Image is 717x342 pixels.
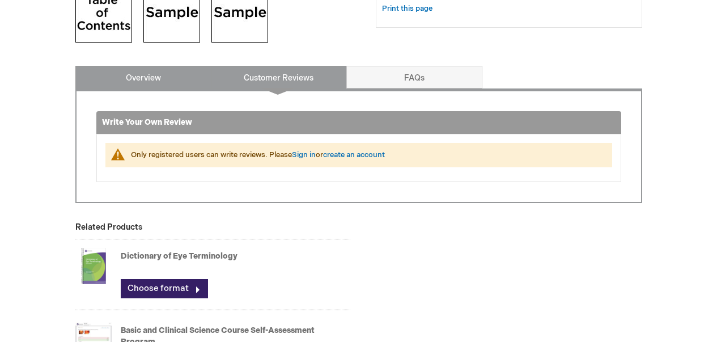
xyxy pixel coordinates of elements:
[75,222,142,232] strong: Related Products
[346,66,482,88] a: FAQs
[292,150,316,159] a: Sign in
[131,150,601,161] div: Only registered users can write reviews. Please or
[382,2,432,16] a: Print this page
[121,251,237,261] a: Dictionary of Eye Terminology
[121,279,208,298] a: Choose format
[102,117,192,127] strong: Write Your Own Review
[75,243,112,289] img: Dictionary of Eye Terminology
[323,150,385,159] a: create an account
[211,66,347,88] a: Customer Reviews
[75,66,211,88] a: Overview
